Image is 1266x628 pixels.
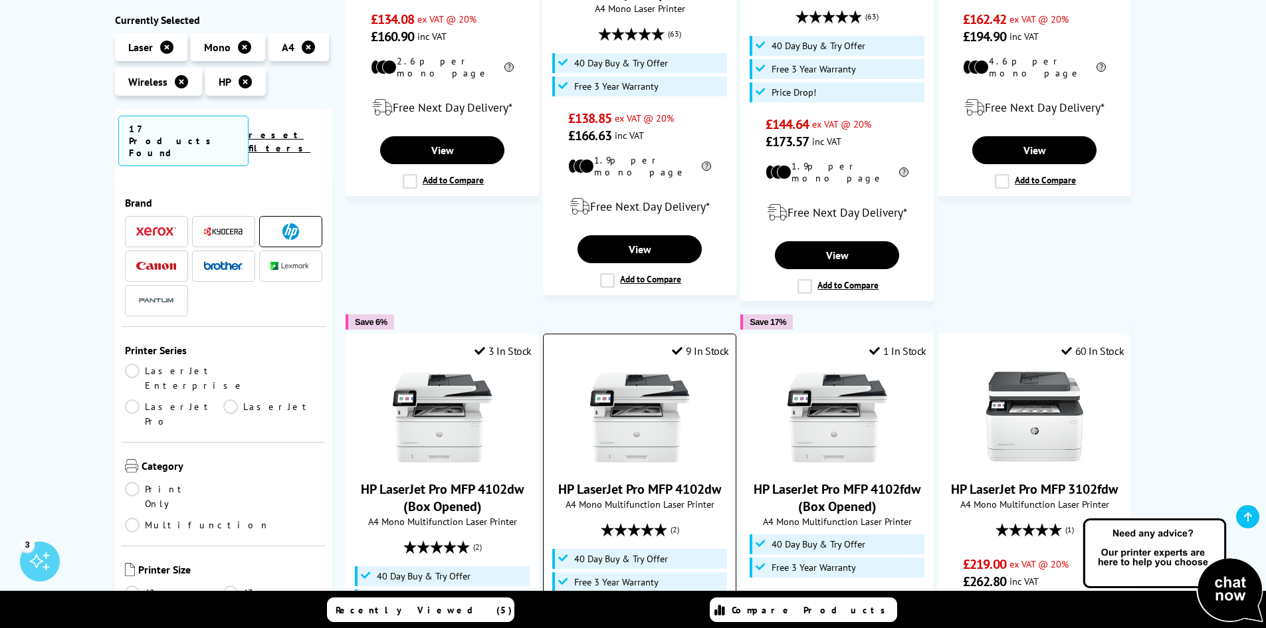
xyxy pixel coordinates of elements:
a: Lexmark [270,258,310,274]
a: A2 [125,585,224,600]
span: £160.90 [371,28,414,45]
a: HP LaserJet Pro MFP 4102dw [558,480,721,498]
div: 3 In Stock [475,344,532,358]
a: LaserJet Enterprise [125,364,245,393]
span: ex VAT @ 20% [1009,558,1069,570]
span: Free 3 Year Warranty [772,64,856,74]
button: Save 17% [740,314,793,330]
span: A4 Mono Multifunction Laser Printer [353,515,532,528]
span: Compare Products [732,604,893,616]
span: inc VAT [812,135,841,148]
span: (1) [1065,517,1074,542]
img: HP LaserJet Pro MFP 4102fdw (Box Opened) [788,367,887,467]
a: HP LaserJet Pro MFP 3102fdw [985,457,1085,470]
div: modal_delivery [945,89,1124,126]
img: HP LaserJet Pro MFP 4102dw [590,367,690,467]
span: (2) [473,534,482,560]
span: £166.63 [568,127,611,144]
span: Category [142,459,323,475]
img: Category [125,459,138,472]
a: View [972,136,1096,164]
span: £194.90 [963,28,1006,45]
span: inc VAT [417,30,447,43]
a: Canon [136,258,176,274]
span: HP [219,75,231,88]
span: ex VAT @ 20% [615,112,674,124]
span: Wireless [128,75,167,88]
span: 17 Products Found [118,116,249,166]
span: Laser [128,41,153,54]
a: LaserJet Pro [125,399,224,429]
img: Lexmark [270,262,310,270]
img: HP LaserJet Pro MFP 4102dw (Box Opened) [393,367,492,467]
a: HP LaserJet Pro MFP 4102dw (Box Opened) [361,480,524,515]
span: A4 Mono Multifunction Laser Printer [945,498,1124,510]
span: Price Drop! [772,87,816,98]
img: HP LaserJet Pro MFP 3102fdw [985,367,1085,467]
span: (63) [865,4,879,29]
span: Printer Size [138,563,323,579]
span: Printer Series [125,344,323,357]
img: Kyocera [203,227,243,237]
a: HP LaserJet Pro MFP 3102fdw [951,480,1118,498]
span: £262.80 [963,573,1006,590]
span: £134.08 [371,11,414,28]
span: 40 Day Buy & Try Offer [772,41,865,51]
label: Add to Compare [995,174,1076,189]
div: 9 In Stock [672,344,729,358]
span: £219.00 [963,556,1006,573]
span: £162.42 [963,11,1006,28]
img: Printer Size [125,563,135,576]
img: Open Live Chat window [1080,516,1266,625]
span: inc VAT [615,129,644,142]
li: 2.6p per mono page [371,55,514,79]
a: Kyocera [203,223,243,240]
a: Compare Products [710,597,897,622]
span: Mono [204,41,231,54]
a: Print Only [125,482,224,511]
a: Brother [203,258,243,274]
a: reset filters [249,129,310,154]
div: Currently Selected [115,13,333,27]
img: Canon [136,262,176,270]
label: Add to Compare [403,174,484,189]
span: A4 Mono Multifunction Laser Printer [748,515,926,528]
span: 40 Day Buy & Try Offer [574,554,668,564]
a: Pantum [136,292,176,309]
span: inc VAT [1009,30,1039,43]
a: View [380,136,504,164]
span: 40 Day Buy & Try Offer [377,571,471,581]
div: modal_delivery [353,89,532,126]
span: Save 6% [355,317,387,327]
a: Multifunction [125,518,270,532]
div: modal_delivery [550,188,729,225]
span: A4 Mono Laser Printer [550,2,729,15]
span: inc VAT [1009,575,1039,587]
span: Free 3 Year Warranty [574,81,659,92]
span: Recently Viewed (5) [336,604,512,616]
span: (63) [668,21,681,47]
span: ex VAT @ 20% [812,118,871,130]
span: A4 [282,41,294,54]
span: 40 Day Buy & Try Offer [772,539,865,550]
img: Xerox [136,227,176,237]
a: Recently Viewed (5) [327,597,514,622]
img: Brother [203,261,243,270]
div: modal_delivery [748,194,926,231]
span: £173.57 [766,133,809,150]
span: £144.64 [766,116,809,133]
span: Brand [125,196,323,209]
span: Free 3 Year Warranty [574,577,659,587]
a: LaserJet [223,399,322,429]
label: Add to Compare [600,273,681,288]
span: ex VAT @ 20% [417,13,476,25]
a: HP LaserJet Pro MFP 4102fdw (Box Opened) [788,457,887,470]
li: 1.9p per mono page [766,160,908,184]
span: A4 Mono Multifunction Laser Printer [550,498,729,510]
span: ex VAT @ 20% [1009,13,1069,25]
li: 1.9p per mono page [568,154,711,178]
div: 60 In Stock [1061,344,1124,358]
a: HP LaserJet Pro MFP 4102dw [590,457,690,470]
span: (2) [671,517,679,542]
span: 40 Day Buy & Try Offer [574,58,668,68]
